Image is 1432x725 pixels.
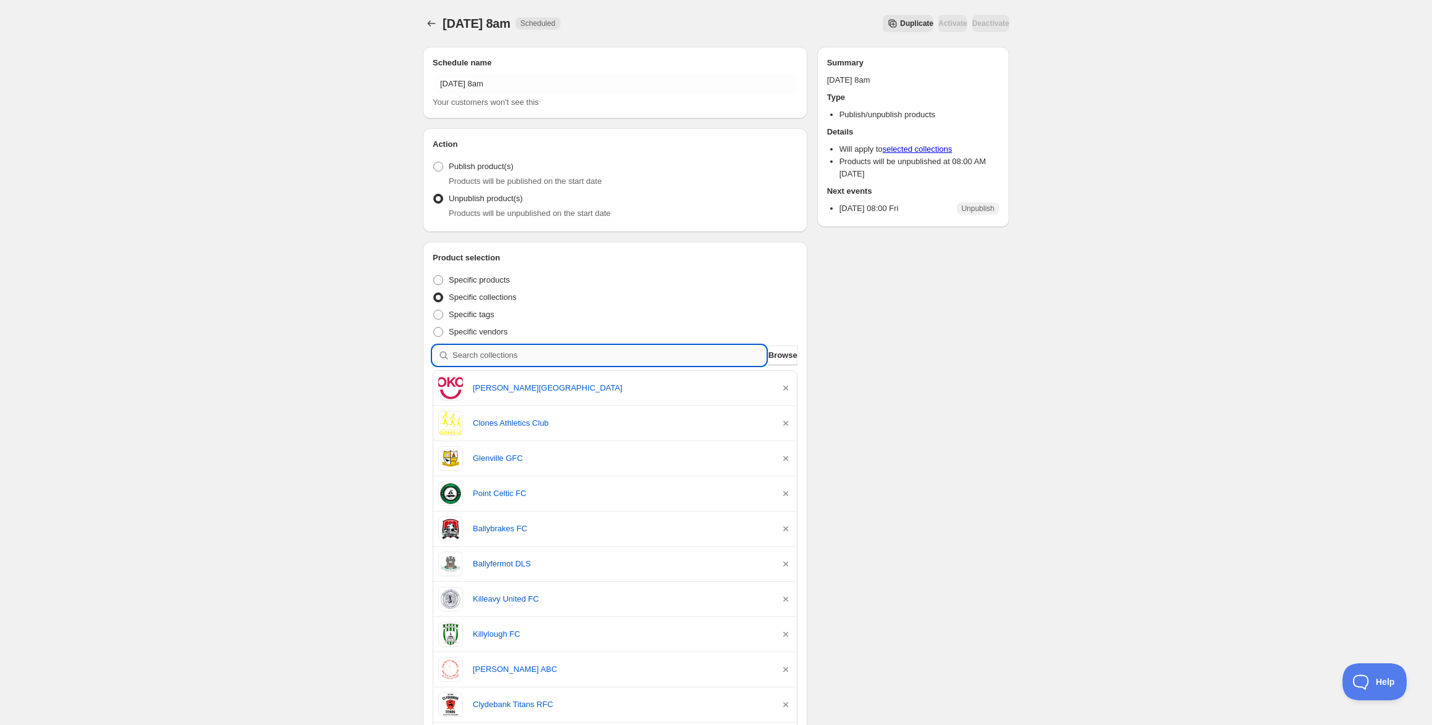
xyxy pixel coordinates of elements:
[827,185,999,197] h2: Next events
[449,162,514,171] span: Publish product(s)
[473,417,770,429] a: Clones Athletics Club
[449,310,494,319] span: Specific tags
[473,593,770,605] a: Killeavy United FC
[883,15,933,32] button: Secondary action label
[839,155,999,180] li: Products will be unpublished at 08:00 AM [DATE]
[768,349,797,362] span: Browse
[433,57,797,69] h2: Schedule name
[473,452,770,465] a: Glenville GFC
[1342,663,1407,700] iframe: Toggle Customer Support
[827,74,999,86] p: [DATE] 8am
[883,144,952,154] a: selected collections
[473,663,770,676] a: [PERSON_NAME] ABC
[473,487,770,500] a: Point Celtic FC
[423,15,440,32] button: Schedules
[839,202,899,215] p: [DATE] 08:00 Fri
[433,138,797,151] h2: Action
[839,109,999,121] li: Publish/unpublish products
[449,275,510,284] span: Specific products
[449,327,507,336] span: Specific vendors
[449,176,602,186] span: Products will be published on the start date
[520,19,556,28] span: Scheduled
[449,209,610,218] span: Products will be unpublished on the start date
[433,252,797,264] h2: Product selection
[827,91,999,104] h2: Type
[452,346,766,365] input: Search collections
[449,292,517,302] span: Specific collections
[962,204,994,213] span: Unpublish
[900,19,933,28] span: Duplicate
[443,17,510,30] span: [DATE] 8am
[768,346,797,365] button: Browse
[433,97,539,107] span: Your customers won't see this
[839,143,999,155] li: Will apply to
[473,382,770,394] a: [PERSON_NAME][GEOGRAPHIC_DATA]
[473,558,770,570] a: Ballyfermot DLS
[827,57,999,69] h2: Summary
[449,194,523,203] span: Unpublish product(s)
[473,628,770,640] a: Killylough FC
[473,523,770,535] a: Ballybrakes FC
[827,126,999,138] h2: Details
[473,698,770,711] a: Clydebank Titans RFC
